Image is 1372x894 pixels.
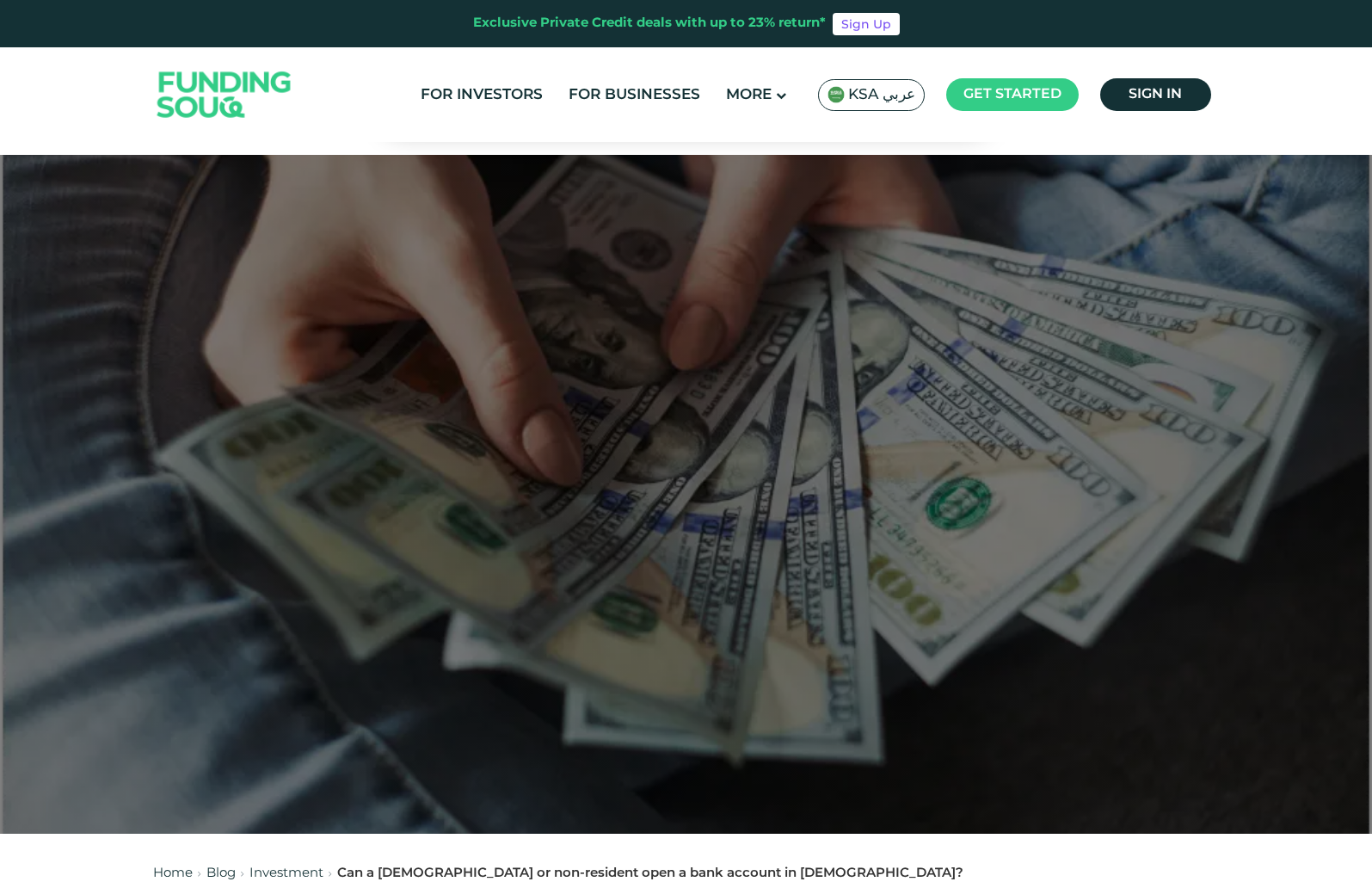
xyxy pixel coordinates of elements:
a: Sign Up [833,13,900,35]
a: Sign in [1100,78,1211,111]
img: Logo [140,52,309,139]
span: More [726,88,772,102]
a: For Investors [416,81,547,109]
a: Investment [249,867,323,879]
img: SA Flag [828,86,845,103]
a: Blog [206,867,236,879]
div: Can a [DEMOGRAPHIC_DATA] or non-resident open a bank account in [DEMOGRAPHIC_DATA]? [337,864,963,884]
div: Exclusive Private Credit deals with up to 23% return* [473,14,826,34]
a: For Businesses [564,81,704,109]
span: Sign in [1129,88,1182,101]
span: Get started [963,88,1061,101]
span: KSA عربي [848,85,915,105]
a: Home [153,867,193,879]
